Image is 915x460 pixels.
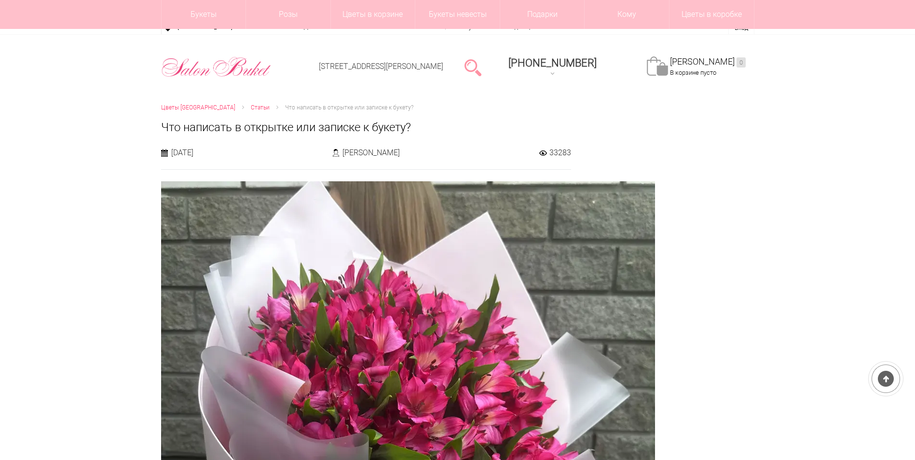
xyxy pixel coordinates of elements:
a: Статьи [251,103,270,113]
span: Что написать в открытке или записке к букету? [285,104,413,111]
span: [PHONE_NUMBER] [508,57,597,69]
img: Цветы Нижний Новгород [161,54,272,80]
a: [STREET_ADDRESS][PERSON_NAME] [319,62,443,71]
h1: Что написать в открытке или записке к букету? [161,119,754,136]
a: [PERSON_NAME] [670,56,746,68]
span: [PERSON_NAME] [342,148,400,158]
ins: 0 [737,57,746,68]
a: [PHONE_NUMBER] [503,54,602,81]
span: Статьи [251,104,270,111]
a: Цветы [GEOGRAPHIC_DATA] [161,103,235,113]
span: [DATE] [171,148,193,158]
span: В корзине пусто [670,69,716,76]
span: 33283 [549,148,571,158]
span: Цветы [GEOGRAPHIC_DATA] [161,104,235,111]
